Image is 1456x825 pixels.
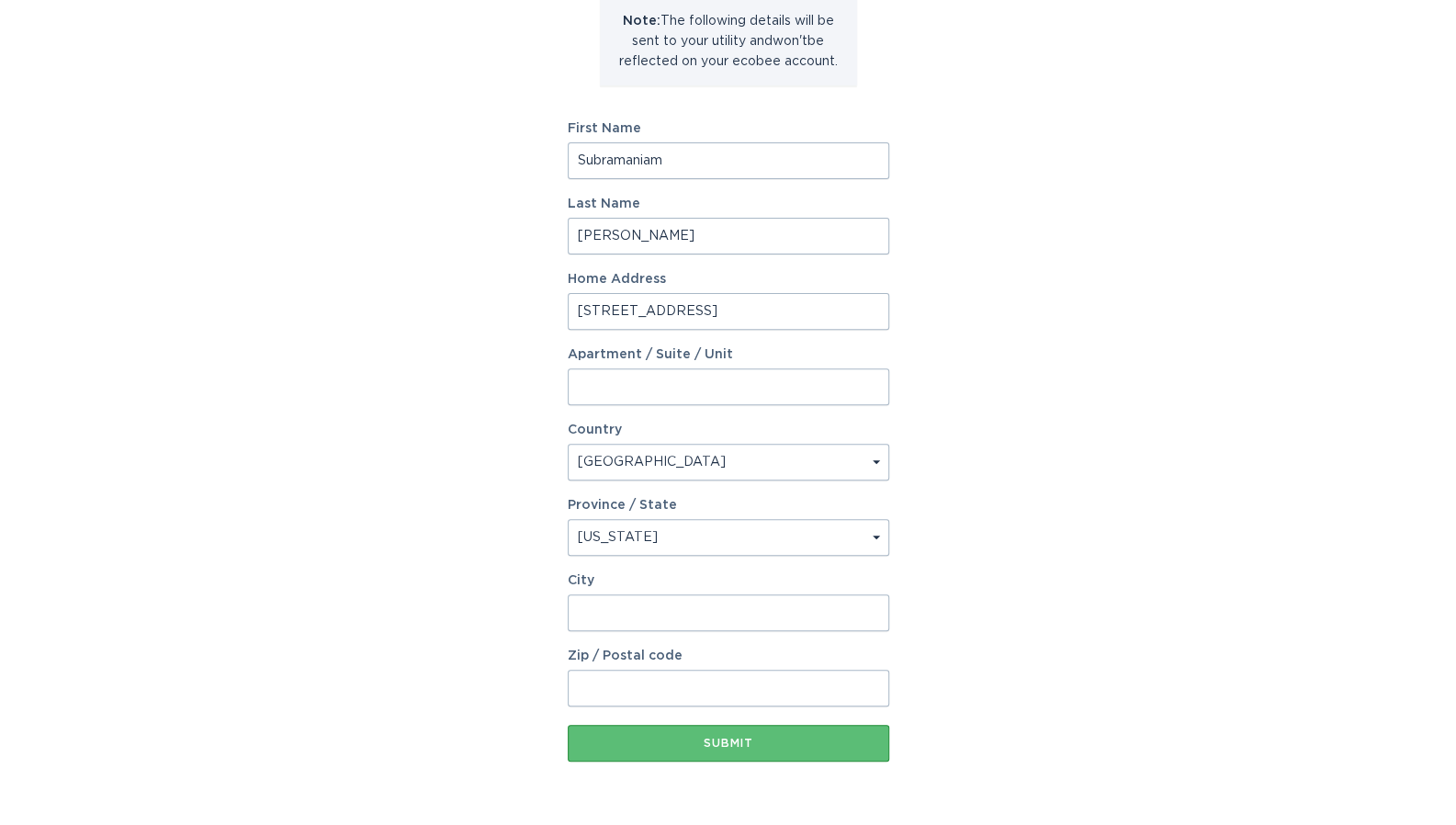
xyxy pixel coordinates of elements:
[614,11,843,72] p: The following details will be sent to your utility and won't be reflected on your ecobee account.
[568,650,889,662] label: Zip / Postal code
[568,574,889,587] label: City
[623,15,660,28] strong: Note:
[568,122,889,135] label: First Name
[568,725,889,762] button: Submit
[577,738,880,749] div: Submit
[568,348,889,361] label: Apartment / Suite / Unit
[568,273,889,286] label: Home Address
[568,499,677,512] label: Province / State
[568,424,622,436] label: Country
[568,198,889,210] label: Last Name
